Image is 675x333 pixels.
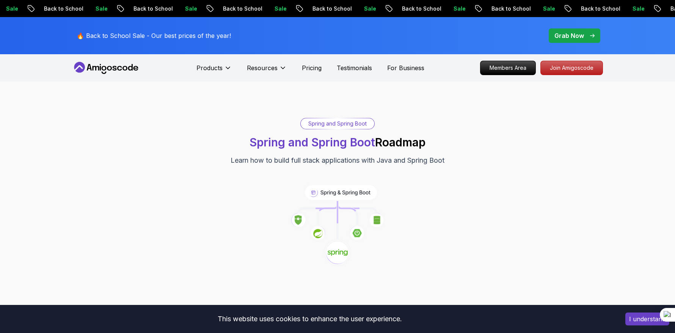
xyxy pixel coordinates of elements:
p: Sale [447,5,471,13]
a: For Business [387,63,424,72]
p: Back to School [575,5,626,13]
button: Resources [247,63,287,79]
p: Back to School [127,5,179,13]
a: Join Amigoscode [540,61,603,75]
div: This website uses cookies to enhance the user experience. [6,311,614,327]
button: Products [196,63,232,79]
p: Sale [89,5,113,13]
div: Spring and Spring Boot [301,118,374,129]
p: Members Area [480,61,535,75]
button: Accept cookies [625,313,669,325]
span: Spring and Spring Boot [250,135,375,149]
p: Sale [626,5,650,13]
h1: Roadmap [250,135,425,149]
p: Sale [358,5,382,13]
p: Back to School [396,5,447,13]
p: Sale [268,5,292,13]
a: Pricing [302,63,322,72]
p: Sale [537,5,561,13]
p: Grab Now [554,31,584,40]
p: Resources [247,63,278,72]
p: Sale [179,5,203,13]
p: Back to School [217,5,268,13]
p: Learn how to build full stack applications with Java and Spring Boot [231,155,444,166]
p: Join Amigoscode [541,61,603,75]
p: Back to School [485,5,537,13]
p: Back to School [306,5,358,13]
p: Products [196,63,223,72]
a: Members Area [480,61,536,75]
p: 🔥 Back to School Sale - Our best prices of the year! [77,31,231,40]
p: Back to School [38,5,89,13]
a: Testimonials [337,63,372,72]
